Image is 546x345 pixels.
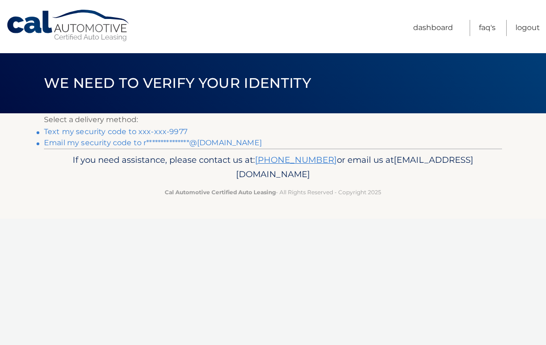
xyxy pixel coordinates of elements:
[50,187,496,197] p: - All Rights Reserved - Copyright 2025
[255,154,337,165] a: [PHONE_NUMBER]
[6,9,131,42] a: Cal Automotive
[515,20,540,36] a: Logout
[44,74,311,92] span: We need to verify your identity
[165,189,276,196] strong: Cal Automotive Certified Auto Leasing
[50,153,496,182] p: If you need assistance, please contact us at: or email us at
[413,20,453,36] a: Dashboard
[44,113,502,126] p: Select a delivery method:
[479,20,496,36] a: FAQ's
[44,127,187,136] a: Text my security code to xxx-xxx-9977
